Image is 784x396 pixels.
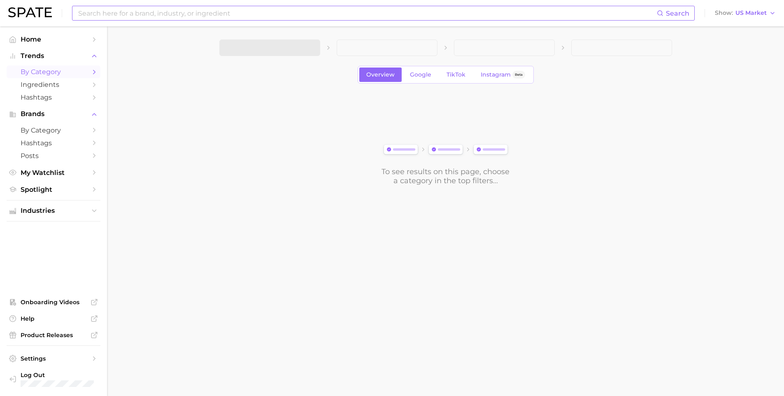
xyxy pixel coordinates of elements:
span: Posts [21,152,86,160]
span: by Category [21,68,86,76]
a: Product Releases [7,329,100,341]
span: Hashtags [21,93,86,101]
a: Hashtags [7,137,100,149]
a: Home [7,33,100,46]
a: Spotlight [7,183,100,196]
a: Google [403,68,438,82]
a: Settings [7,352,100,365]
a: Onboarding Videos [7,296,100,308]
span: US Market [735,11,767,15]
span: Settings [21,355,86,362]
a: Ingredients [7,78,100,91]
span: Hashtags [21,139,86,147]
span: Beta [515,71,523,78]
button: Brands [7,108,100,120]
span: My Watchlist [21,169,86,177]
a: InstagramBeta [474,68,532,82]
span: Instagram [481,71,511,78]
button: ShowUS Market [713,8,778,19]
a: Hashtags [7,91,100,104]
span: Industries [21,207,86,214]
a: TikTok [440,68,472,82]
a: Log out. Currently logged in with e-mail alyssa@spate.nyc. [7,369,100,389]
span: Show [715,11,733,15]
span: TikTok [447,71,465,78]
span: Product Releases [21,331,86,339]
a: by Category [7,124,100,137]
span: Search [666,9,689,17]
img: svg%3e [381,143,510,157]
button: Industries [7,205,100,217]
a: by Category [7,65,100,78]
button: Trends [7,50,100,62]
span: Brands [21,110,86,118]
span: Log Out [21,371,94,379]
span: Home [21,35,86,43]
span: Help [21,315,86,322]
a: Overview [359,68,402,82]
a: My Watchlist [7,166,100,179]
img: SPATE [8,7,52,17]
input: Search here for a brand, industry, or ingredient [77,6,657,20]
span: Spotlight [21,186,86,193]
div: To see results on this page, choose a category in the top filters... [381,167,510,185]
a: Help [7,312,100,325]
a: Posts [7,149,100,162]
span: Overview [366,71,395,78]
span: Google [410,71,431,78]
span: Ingredients [21,81,86,89]
span: by Category [21,126,86,134]
span: Onboarding Videos [21,298,86,306]
span: Trends [21,52,86,60]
